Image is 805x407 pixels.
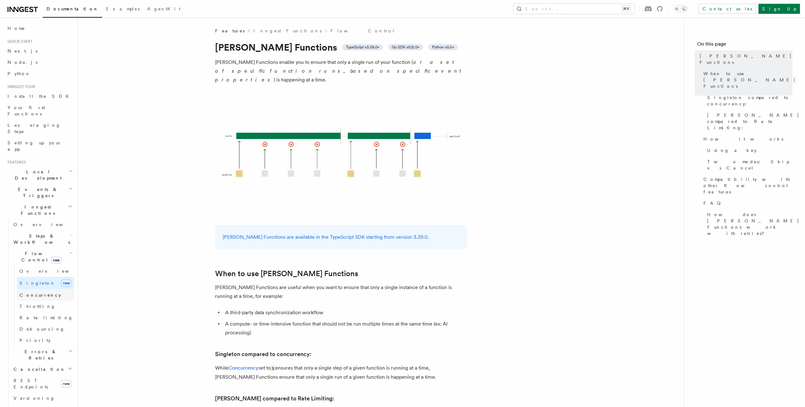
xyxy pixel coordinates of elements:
button: Cancellation [11,364,74,375]
a: Home [5,23,74,34]
span: Features [5,160,26,165]
a: How does [PERSON_NAME] Functions work with retries? [705,209,792,239]
span: Debouncing [19,326,65,332]
span: Events & Triggers [5,186,69,199]
span: FAQ [703,200,724,206]
a: Leveraging Steps [5,120,74,137]
span: [PERSON_NAME] compared to Rate Limiting: [707,112,799,131]
span: Leveraging Steps [8,123,61,134]
button: Toggle dark mode [673,5,688,13]
span: Install the SDK [8,94,73,99]
span: TypeScript v3.39.0+ [346,45,379,50]
span: AgentKit [147,6,180,11]
span: Concurrency [19,293,61,298]
span: Steps & Workflows [11,233,70,245]
a: Your first Functions [5,102,74,120]
span: Python [8,71,31,76]
a: [PERSON_NAME] compared to Rate Limiting: [705,109,792,133]
span: Documentation [47,6,98,11]
span: new [61,279,71,287]
span: Singleton [19,281,55,286]
div: Flow Controlnew [11,265,74,346]
span: Two modes: Skip vs Cancel [707,159,792,171]
code: 1 [271,366,275,371]
span: Next.js [8,48,37,53]
a: Concurrency [17,289,74,301]
button: Search...⌘K [514,4,634,14]
a: Singletonnew [17,277,74,289]
h1: [PERSON_NAME] Functions [215,42,467,53]
a: Install the SDK [5,91,74,102]
a: Priority [17,335,74,346]
span: Overview [14,222,78,227]
a: How it works [701,133,792,145]
button: Inngest Functions [5,201,74,219]
a: Node.js [5,57,74,68]
span: Throttling [19,304,56,309]
a: Inngest Functions [253,28,322,34]
button: Steps & Workflows [11,230,74,248]
span: When to use [PERSON_NAME] Functions [703,70,796,89]
span: Python v0.5+ [432,45,454,50]
li: A compute- or time-intensive function that should not be run multiple times at the same time (ex:... [223,320,467,337]
p: [PERSON_NAME] Functions enable you to ensure that only a single run of your function ( ) is happe... [215,58,467,84]
span: REST Endpoints [14,378,48,389]
span: Setting up your app [8,140,62,152]
img: Singleton Functions only process one run at a time. [215,92,467,218]
a: Throttling [17,301,74,312]
a: Rate limiting [17,312,74,323]
a: Examples [102,2,143,17]
kbd: ⌘K [622,6,630,12]
a: Singleton compared to concurrency: [705,92,792,109]
a: FAQ [701,198,792,209]
span: Go SDK v0.12.0+ [392,45,419,50]
a: Two modes: Skip vs Cancel [705,156,792,174]
a: Flow Control [330,28,395,34]
a: Versioning [11,393,74,404]
a: Sign Up [758,4,800,14]
span: Flow Control [11,250,69,263]
p: While set to ensures that only a single step of a given function is running at a time, [PERSON_NA... [215,364,467,382]
li: A third-party data synchronization workflow [223,308,467,317]
button: Errors & Retries [11,346,74,364]
a: Documentation [43,2,102,18]
p: [PERSON_NAME] Functions are available in the TypeScript SDK starting from version 3.39.0. [223,233,459,242]
span: Singleton compared to concurrency: [707,94,792,107]
span: Rate limiting [19,315,73,320]
p: [PERSON_NAME] Functions are useful when you want to ensure that only a single instance of a funct... [215,283,467,301]
span: Compatibility with other flow control features [703,176,792,195]
a: Overview [17,265,74,277]
a: Next.js [5,45,74,57]
span: [PERSON_NAME] Functions [700,53,792,65]
a: Singleton compared to concurrency: [215,350,311,359]
em: or a set of specific function runs, based on specific event properties [215,59,464,83]
span: Cancellation [11,366,65,372]
span: How does [PERSON_NAME] Functions work with retries? [707,211,799,237]
span: Node.js [8,60,37,65]
a: Python [5,68,74,79]
h4: On this page [697,40,792,50]
span: Home [8,25,25,31]
span: Your first Functions [8,105,45,116]
span: Inngest tour [5,84,35,89]
a: When to use [PERSON_NAME] Functions [701,68,792,92]
span: Inngest Functions [5,204,68,216]
span: Priority [19,338,51,343]
span: new [61,380,71,387]
span: Features [215,28,245,34]
button: Local Development [5,166,74,184]
span: Local Development [5,169,69,181]
a: When to use [PERSON_NAME] Functions [215,269,358,278]
span: How it works [703,136,783,142]
span: Errors & Retries [11,348,68,361]
a: AgentKit [143,2,184,17]
a: Contact sales [698,4,756,14]
a: Using a key [705,145,792,156]
a: Compatibility with other flow control features [701,174,792,198]
span: Versioning [14,396,55,401]
span: Overview [19,269,84,274]
a: [PERSON_NAME] Functions [697,50,792,68]
a: Overview [11,219,74,230]
a: Setting up your app [5,137,74,155]
a: [PERSON_NAME] compared to Rate Limiting: [215,394,334,403]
